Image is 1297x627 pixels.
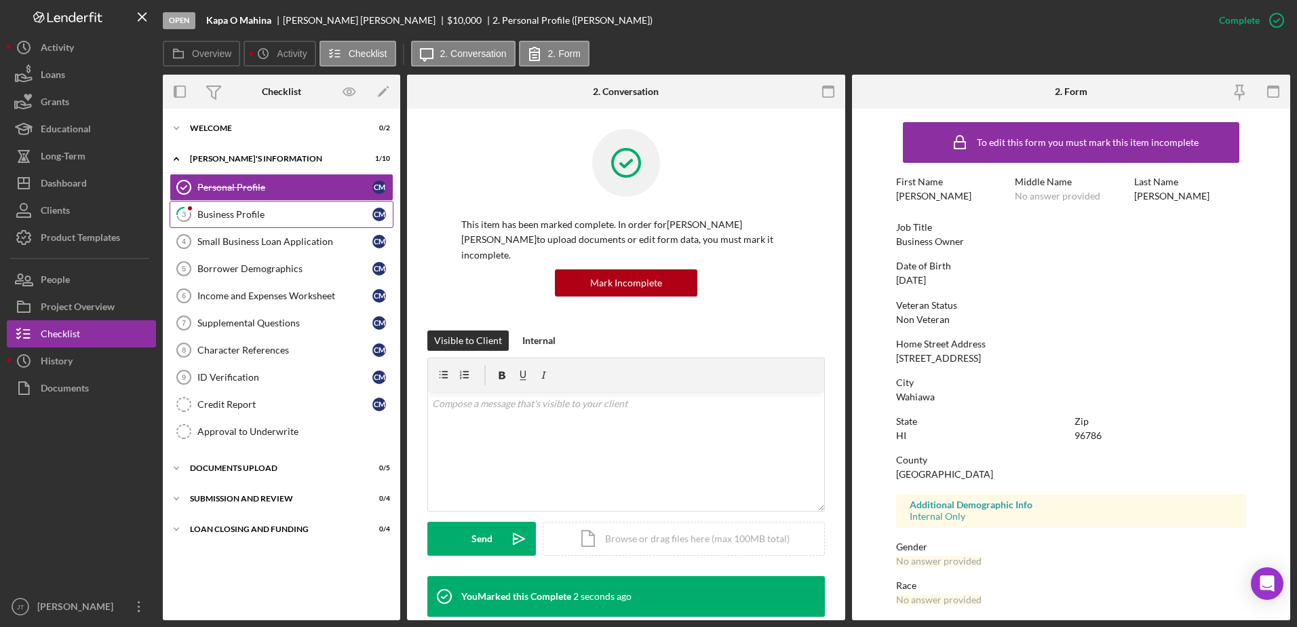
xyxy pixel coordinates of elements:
[190,464,356,472] div: DOCUMENTS UPLOAD
[41,197,70,227] div: Clients
[170,228,393,255] a: 4Small Business Loan ApplicationCM
[427,522,536,556] button: Send
[548,48,581,59] label: 2. Form
[41,347,73,378] div: History
[182,373,186,381] tspan: 9
[593,86,659,97] div: 2. Conversation
[366,124,390,132] div: 0 / 2
[372,343,386,357] div: C M
[372,180,386,194] div: C M
[7,170,156,197] button: Dashboard
[1075,430,1102,441] div: 96786
[896,314,950,325] div: Non Veteran
[896,580,1247,591] div: Race
[573,591,632,602] time: 2025-10-14 21:55
[197,399,372,410] div: Credit Report
[7,34,156,61] button: Activity
[896,541,1247,552] div: Gender
[461,591,571,602] div: You Marked this Complete
[7,293,156,320] a: Project Overview
[41,115,91,146] div: Educational
[977,137,1199,148] div: To edit this form you must mark this item incomplete
[372,316,386,330] div: C M
[366,495,390,503] div: 0 / 4
[522,330,556,351] div: Internal
[7,593,156,620] button: JT[PERSON_NAME]
[896,191,971,202] div: [PERSON_NAME]
[41,375,89,405] div: Documents
[190,155,356,163] div: [PERSON_NAME]'S INFORMATION
[41,170,87,200] div: Dashboard
[372,262,386,275] div: C M
[41,88,69,119] div: Grants
[372,289,386,303] div: C M
[7,347,156,375] button: History
[896,430,906,441] div: HI
[1251,567,1283,600] div: Open Intercom Messenger
[1205,7,1290,34] button: Complete
[896,353,981,364] div: [STREET_ADDRESS]
[555,269,697,297] button: Mark Incomplete
[1015,191,1100,202] div: No answer provided
[197,426,393,437] div: Approval to Underwrite
[197,372,372,383] div: ID Verification
[434,330,502,351] div: Visible to Client
[197,318,372,328] div: Supplemental Questions
[896,392,935,402] div: Wahiawa
[896,236,964,247] div: Business Owner
[7,142,156,170] button: Long-Term
[7,320,156,347] button: Checklist
[519,41,589,66] button: 2. Form
[1015,176,1127,187] div: Middle Name
[427,330,509,351] button: Visible to Client
[170,364,393,391] a: 9ID VerificationCM
[461,217,791,263] p: This item has been marked complete. In order for [PERSON_NAME] [PERSON_NAME] to upload documents ...
[7,88,156,115] a: Grants
[7,197,156,224] button: Clients
[163,41,240,66] button: Overview
[7,224,156,251] a: Product Templates
[492,15,653,26] div: 2. Personal Profile ([PERSON_NAME])
[440,48,507,59] label: 2. Conversation
[197,182,372,193] div: Personal Profile
[197,236,372,247] div: Small Business Loan Application
[372,235,386,248] div: C M
[206,15,271,26] b: Kapa O Mahina
[447,14,482,26] span: $10,000
[896,261,1247,271] div: Date of Birth
[910,511,1233,522] div: Internal Only
[372,370,386,384] div: C M
[896,455,1247,465] div: County
[896,222,1247,233] div: Job Title
[1055,86,1087,97] div: 2. Form
[1134,191,1209,202] div: [PERSON_NAME]
[41,224,120,254] div: Product Templates
[516,330,562,351] button: Internal
[41,266,70,297] div: People
[197,209,372,220] div: Business Profile
[182,237,187,246] tspan: 4
[277,48,307,59] label: Activity
[896,275,926,286] div: [DATE]
[411,41,516,66] button: 2. Conversation
[163,12,195,29] div: Open
[7,375,156,402] button: Documents
[7,266,156,293] button: People
[896,594,982,605] div: No answer provided
[170,337,393,364] a: 8Character ReferencesCM
[197,263,372,274] div: Borrower Demographics
[182,210,186,218] tspan: 3
[896,556,982,567] div: No answer provided
[197,345,372,356] div: Character References
[471,522,492,556] div: Send
[34,593,122,624] div: [PERSON_NAME]
[41,61,65,92] div: Loans
[896,300,1247,311] div: Veteran Status
[590,269,662,297] div: Mark Incomplete
[190,525,356,533] div: LOAN CLOSING AND FUNDING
